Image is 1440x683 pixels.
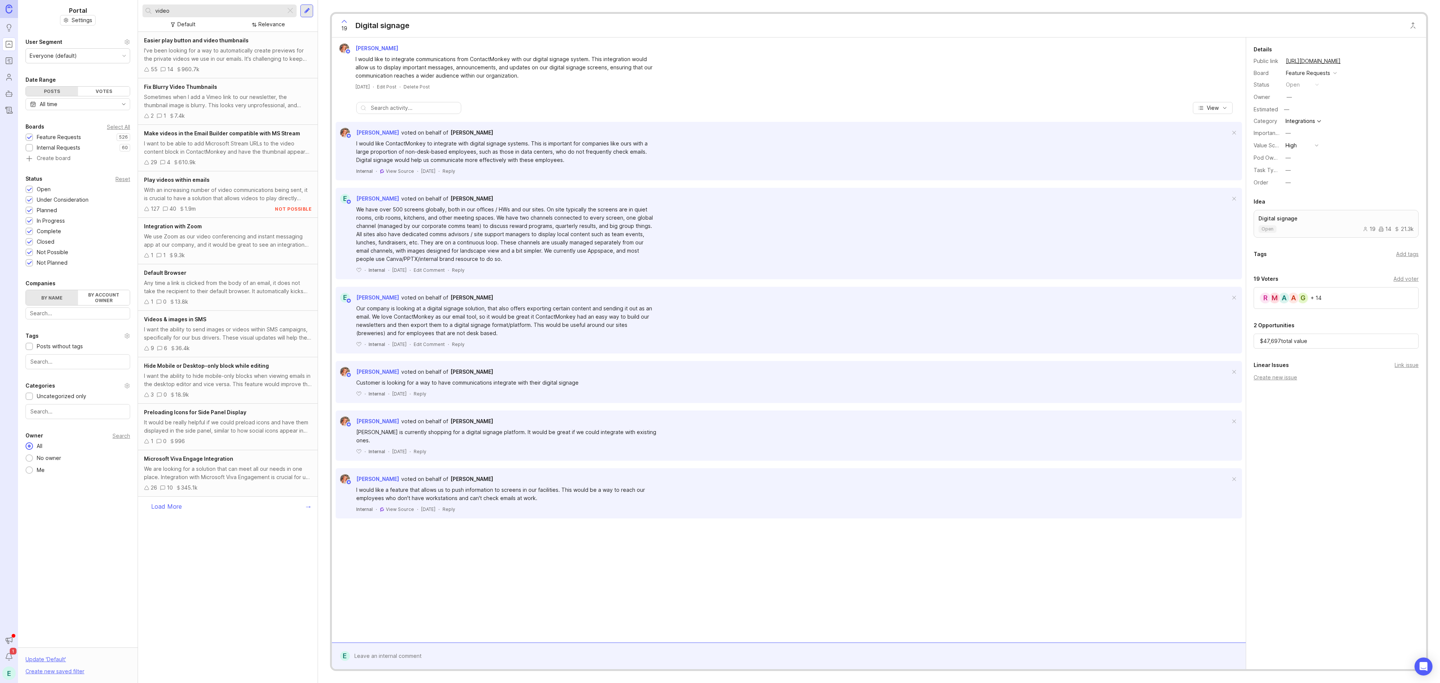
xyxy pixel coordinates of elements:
[25,667,84,676] div: Create new saved filter
[346,199,352,205] img: member badge
[401,294,448,302] div: voted on behalf of
[1287,93,1292,101] div: —
[151,205,160,213] div: 127
[364,448,366,455] div: ·
[181,484,198,492] div: 345.1k
[10,648,16,655] span: 1
[409,391,411,397] div: ·
[336,474,399,484] a: Bronwen W[PERSON_NAME]
[304,503,318,510] div: →
[1254,210,1419,238] a: Digital signageopen191421.3k
[340,194,350,204] div: E
[25,156,130,162] a: Create board
[118,101,130,107] svg: toggle icon
[338,474,352,484] img: Bronwen W
[355,84,370,90] a: [DATE]
[1254,93,1280,101] div: Owner
[155,7,283,15] input: Search...
[37,227,61,235] div: Complete
[442,168,455,174] div: Reply
[377,84,396,90] div: Edit Post
[336,367,399,377] a: Bronwen W[PERSON_NAME]
[388,341,389,347] div: ·
[30,309,126,318] input: Search...
[122,145,128,151] p: 60
[421,506,435,512] time: [DATE]
[144,223,202,229] span: Integration with Zoom
[414,267,445,273] div: Edit Comment
[1254,250,1267,259] div: Tags
[25,381,55,390] div: Categories
[163,251,166,259] div: 1
[1284,56,1343,66] a: [URL][DOMAIN_NAME]
[151,437,153,445] div: 1
[399,84,400,90] div: ·
[1254,167,1280,173] label: Task Type
[1285,118,1315,124] div: Integrations
[448,267,449,273] div: ·
[1285,141,1297,150] div: High
[25,331,39,340] div: Tags
[1311,295,1321,301] div: + 14
[184,205,196,213] div: 1.9m
[151,112,154,120] div: 2
[1254,107,1278,112] div: Estimated
[151,344,154,352] div: 9
[2,634,16,647] button: Announcements
[78,87,130,96] div: Votes
[450,475,493,483] a: [PERSON_NAME]
[386,168,414,174] span: View Source
[403,84,430,90] div: Delete Post
[1393,275,1419,283] div: Add voter
[1261,226,1273,232] p: open
[340,651,350,661] div: E
[1254,57,1280,65] div: Public link
[401,368,448,376] div: voted on behalf of
[25,174,42,183] div: Status
[1254,179,1268,186] label: Order
[37,206,57,214] div: Planned
[341,24,347,33] span: 19
[450,129,493,136] span: [PERSON_NAME]
[175,391,189,399] div: 18.9k
[1254,361,1289,370] div: Linear Issues
[356,129,399,136] span: [PERSON_NAME]
[356,294,399,301] span: [PERSON_NAME]
[401,195,448,203] div: voted on behalf of
[364,267,366,273] div: ·
[450,129,493,137] a: [PERSON_NAME]
[364,391,366,397] div: ·
[450,417,493,425] a: [PERSON_NAME]
[37,392,86,400] div: Uncategorized only
[371,104,457,112] input: Search activity...
[356,379,656,387] div: Customer is looking for a way to have communications integrate with their digital signage
[144,177,210,183] span: Play videos within emails
[336,194,399,204] a: E[PERSON_NAME]
[369,341,385,347] div: Internal
[151,158,157,166] div: 29
[144,316,206,322] span: Videos & images in SMS
[1363,226,1375,232] div: 19
[25,655,66,667] div: Update ' Default '
[355,55,655,80] div: I would like to integrate communications from ContactMonkey with our digital signage system. This...
[1207,104,1219,112] span: View
[346,133,352,139] img: member badge
[373,84,374,90] div: ·
[380,507,384,512] img: gong
[2,667,16,680] button: E
[178,158,196,166] div: 610.9k
[1254,142,1282,148] label: Value Scale
[163,298,166,306] div: 0
[1286,81,1300,89] div: open
[450,368,493,376] a: [PERSON_NAME]
[1297,292,1309,304] div: G
[340,293,350,303] div: E
[356,139,656,164] div: I would like ContactMonkey to integrate with digital signage systems. This is important for compa...
[1285,129,1291,137] div: —
[30,407,125,416] input: Search...
[60,15,96,25] a: Settings
[336,416,399,426] a: Bronwen W[PERSON_NAME]
[25,37,62,46] div: User Segment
